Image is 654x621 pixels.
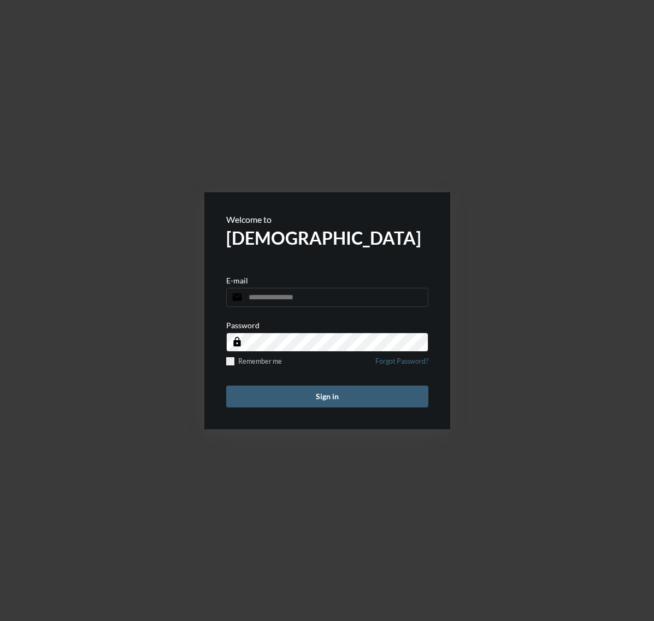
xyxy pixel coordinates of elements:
[226,321,260,330] p: Password
[226,276,248,285] p: E-mail
[226,227,428,249] h2: [DEMOGRAPHIC_DATA]
[226,386,428,407] button: Sign in
[226,214,428,224] p: Welcome to
[375,357,428,372] a: Forgot Password?
[226,357,282,365] label: Remember me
